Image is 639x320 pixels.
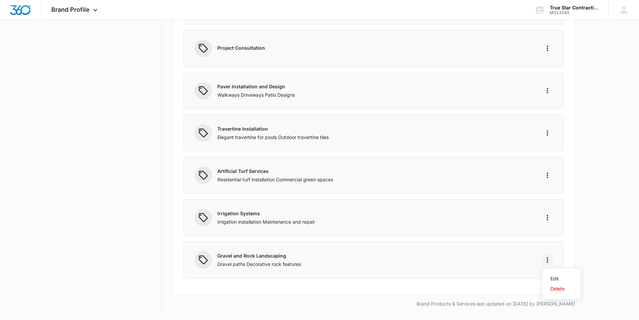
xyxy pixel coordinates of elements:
p: Residential turf installation Commercial green spaces [217,176,531,183]
span: Brand Profile [51,6,90,13]
div: account name [550,5,599,10]
p: Project Consultation [217,44,531,51]
button: Edit [542,274,581,284]
button: More [542,128,553,138]
button: More [542,170,553,181]
p: Gravel paths Decorative rock features [217,261,531,268]
p: Paver Installation and Design [217,83,531,90]
button: More [542,85,553,96]
p: Irrigation installation Maintenance and repair [217,218,531,225]
p: Elegant travertine for pools Outdoor travertine tiles [217,134,531,141]
p: Artificial Turf Services [217,168,531,175]
button: More [542,255,553,265]
p: Gravel and Rock Landscaping [217,252,531,259]
p: Irrigation Systems [217,210,531,217]
button: More [542,43,553,54]
p: Brand Products & Services last updated on [DATE] by [PERSON_NAME] [172,300,575,307]
p: Walkways Driveways Patio Designs [217,91,531,98]
div: Edit [550,276,565,281]
div: account id [550,10,599,15]
button: Delete [542,284,581,294]
p: Travertine Installation [217,125,531,132]
button: More [542,212,553,223]
div: Delete [550,286,565,291]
